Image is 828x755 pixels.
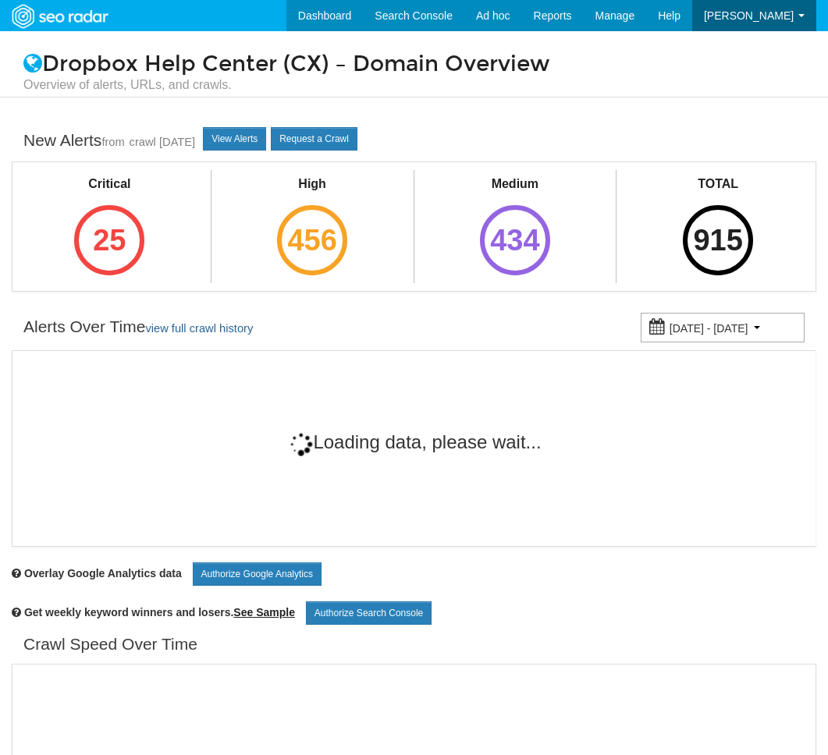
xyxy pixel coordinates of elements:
[5,2,113,30] img: SEORadar
[12,52,816,94] h1: Dropbox Help Center (CX) – Domain Overview
[74,205,144,275] div: 25
[60,175,158,193] div: Critical
[277,205,347,275] div: 456
[23,633,197,656] div: Crawl Speed Over Time
[704,9,794,22] span: [PERSON_NAME]
[233,606,295,619] a: See Sample
[203,127,266,151] a: View Alerts
[658,9,681,22] span: Help
[476,9,510,22] span: Ad hoc
[669,175,767,193] div: TOTAL
[263,175,361,193] div: High
[24,567,182,580] span: Overlay chart with Google Analytics data
[683,205,753,275] div: 915
[288,431,541,452] span: Loading data, please wait...
[23,129,195,154] div: New Alerts
[466,175,564,193] div: Medium
[271,127,357,151] a: Request a Crawl
[24,606,295,619] span: Get weekly keyword winners and losers.
[480,205,550,275] div: 434
[306,601,432,625] a: Authorize Search Console
[288,431,313,456] img: 11-4dc14fe5df68d2ae899e237faf9264d6df02605dd655368cb856cd6ce75c7573.gif
[145,322,253,335] a: view full crawl history
[670,322,748,335] small: [DATE] - [DATE]
[23,76,805,94] small: Overview of alerts, URLs, and crawls.
[101,136,124,148] small: from
[23,315,253,340] div: Alerts Over Time
[193,562,322,586] a: Authorize Google Analytics
[595,9,635,22] span: Manage
[130,136,196,148] a: crawl [DATE]
[534,9,572,22] span: Reports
